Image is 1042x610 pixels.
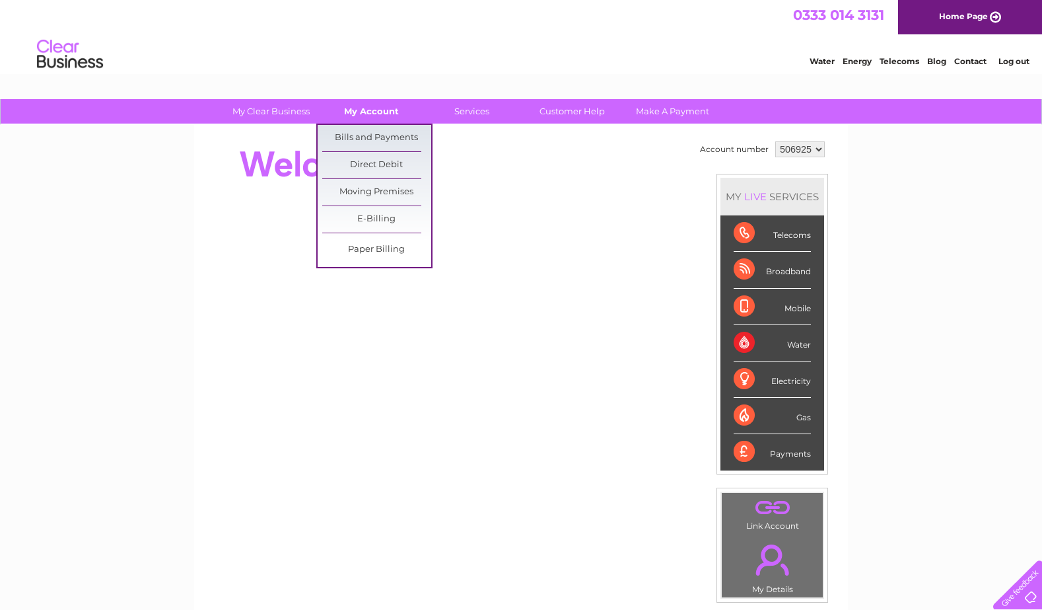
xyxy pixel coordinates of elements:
a: Make A Payment [618,99,727,124]
div: Telecoms [734,215,811,252]
td: Account number [697,138,772,161]
a: Water [810,56,835,66]
a: Direct Debit [322,152,431,178]
div: LIVE [742,190,769,203]
div: Clear Business is a trading name of Verastar Limited (registered in [GEOGRAPHIC_DATA] No. 3667643... [210,7,834,64]
div: Mobile [734,289,811,325]
div: MY SERVICES [720,178,824,215]
a: E-Billing [322,206,431,233]
div: Water [734,325,811,362]
a: Bills and Payments [322,125,431,151]
div: Payments [734,434,811,470]
div: Electricity [734,362,811,398]
img: logo.png [36,34,104,75]
a: Telecoms [880,56,919,66]
a: My Clear Business [217,99,326,124]
a: My Account [317,99,426,124]
td: My Details [721,533,823,598]
a: Paper Billing [322,237,431,263]
a: . [725,537,819,583]
a: 0333 014 3131 [793,7,884,23]
a: Contact [954,56,987,66]
a: . [725,496,819,519]
a: Energy [843,56,872,66]
a: Services [417,99,526,124]
a: Customer Help [518,99,627,124]
a: Blog [927,56,946,66]
a: Log out [998,56,1029,66]
a: Moving Premises [322,179,431,206]
td: Link Account [721,492,823,534]
div: Broadband [734,252,811,288]
div: Gas [734,398,811,434]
